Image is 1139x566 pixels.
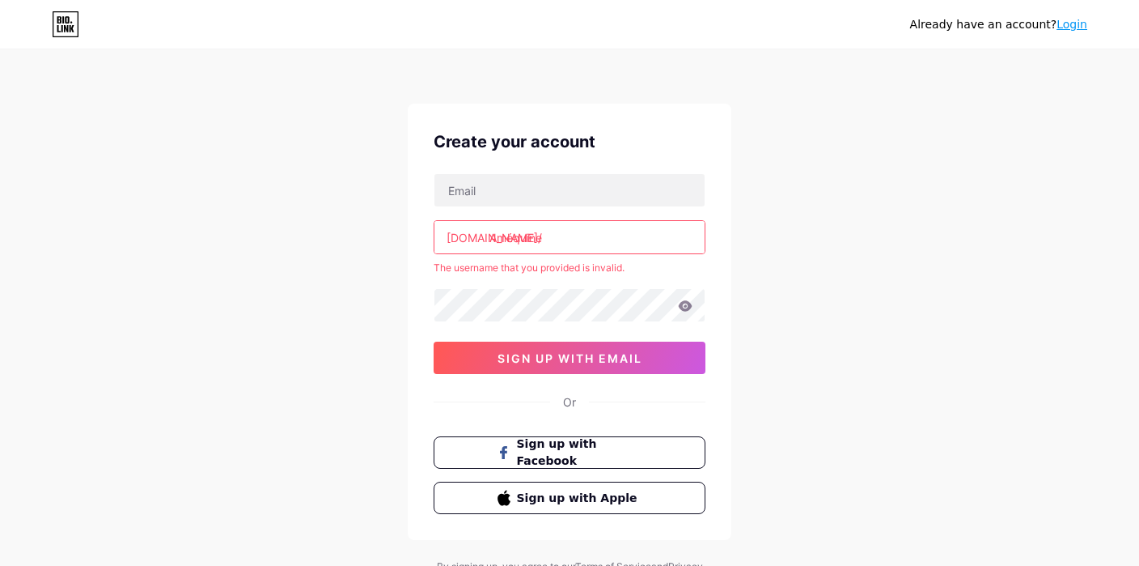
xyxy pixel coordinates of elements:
[517,436,642,470] span: Sign up with Facebook
[434,482,705,514] button: Sign up with Apple
[447,229,542,246] div: [DOMAIN_NAME]/
[434,130,705,154] div: Create your account
[1056,18,1087,31] a: Login
[910,16,1087,33] div: Already have an account?
[434,221,705,253] input: username
[434,342,705,374] button: sign up with email
[434,261,705,275] div: The username that you provided is invalid.
[434,436,705,469] button: Sign up with Facebook
[517,490,642,507] span: Sign up with Apple
[434,174,705,206] input: Email
[498,351,642,365] span: sign up with email
[563,394,576,411] div: Or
